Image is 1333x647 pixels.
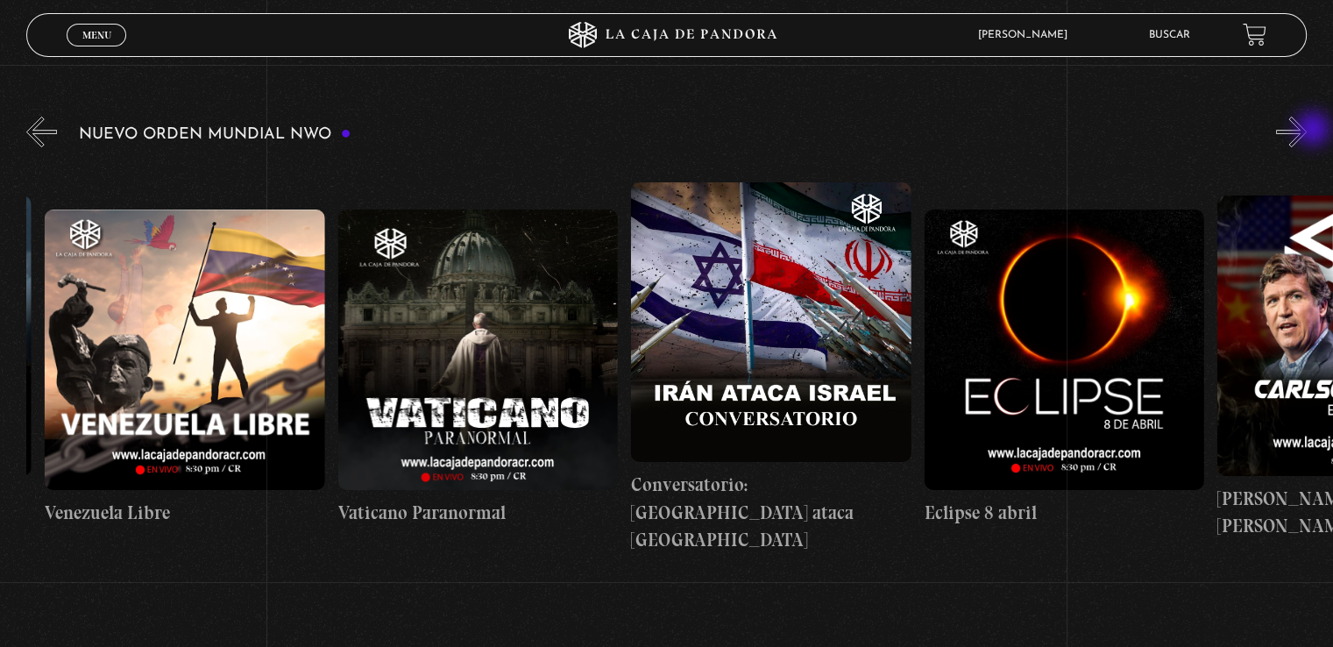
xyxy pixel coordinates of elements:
[79,126,351,143] h3: Nuevo Orden Mundial NWO
[338,499,618,527] h4: Vaticano Paranormal
[338,160,618,574] a: Vaticano Paranormal
[1276,117,1307,147] button: Next
[26,117,57,147] button: Previous
[969,30,1085,40] span: [PERSON_NAME]
[925,160,1204,574] a: Eclipse 8 abril
[631,160,911,574] a: Conversatorio: [GEOGRAPHIC_DATA] ataca [GEOGRAPHIC_DATA]
[925,499,1204,527] h4: Eclipse 8 abril
[45,499,324,527] h4: Venezuela Libre
[76,45,117,57] span: Cerrar
[45,160,324,574] a: Venezuela Libre
[631,471,911,554] h4: Conversatorio: [GEOGRAPHIC_DATA] ataca [GEOGRAPHIC_DATA]
[82,30,111,40] span: Menu
[1243,23,1266,46] a: View your shopping cart
[1149,30,1190,40] a: Buscar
